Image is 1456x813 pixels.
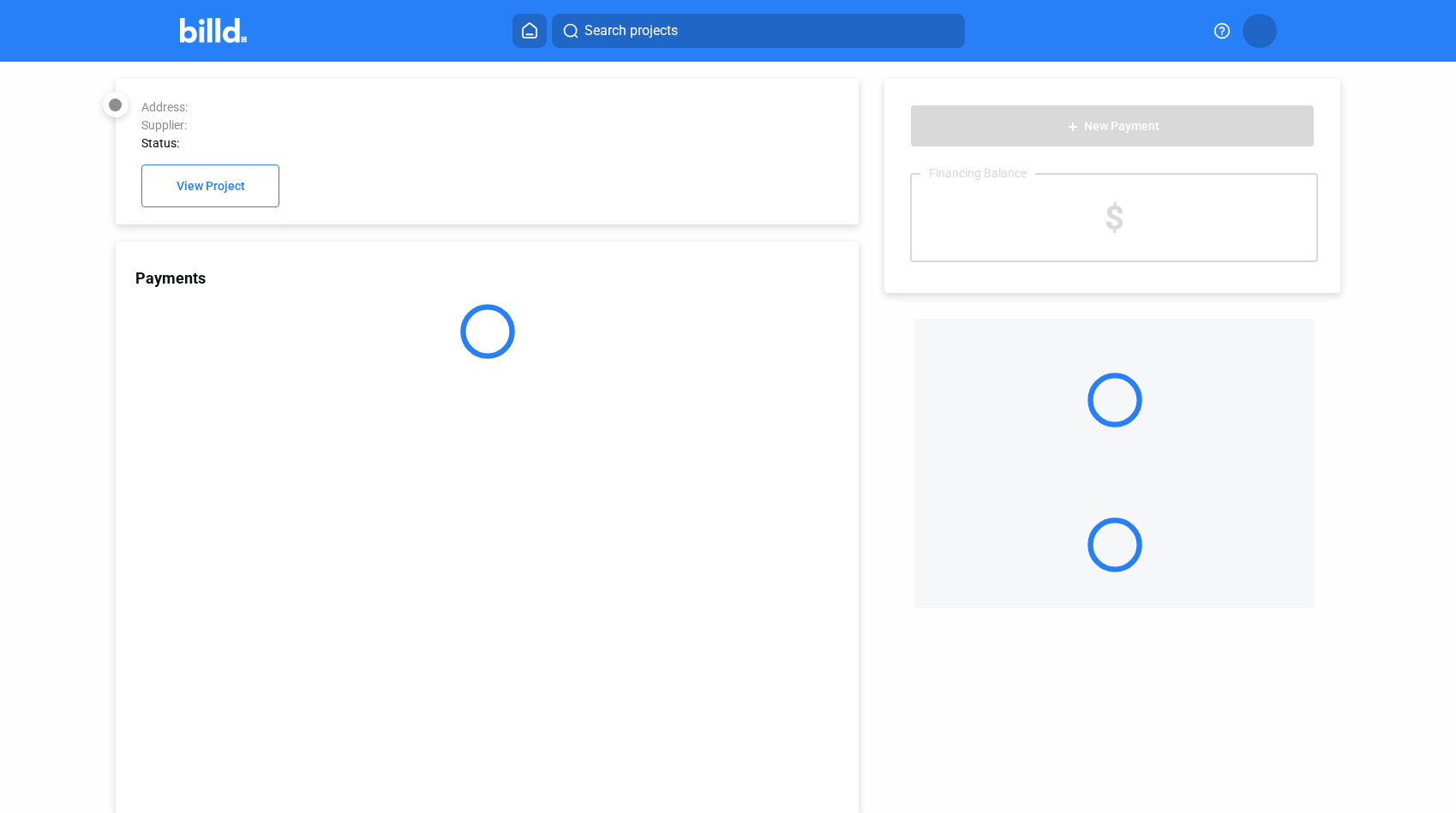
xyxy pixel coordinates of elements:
div: Payments [135,269,859,287]
button: Search projects [552,14,965,48]
div: Address: [141,100,695,114]
img: Billd Company Logo [180,18,248,43]
div: Supplier: [141,118,695,132]
mat-icon: add [1066,120,1080,134]
button: View Project [141,164,279,207]
span: Search projects [584,21,678,41]
div: $ [912,175,1316,260]
span: View Project [177,180,245,194]
div: Financing Balance [920,166,1035,180]
span: New Payment [1084,120,1159,134]
div: Status: [141,136,695,150]
button: New Payment [910,105,1315,147]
